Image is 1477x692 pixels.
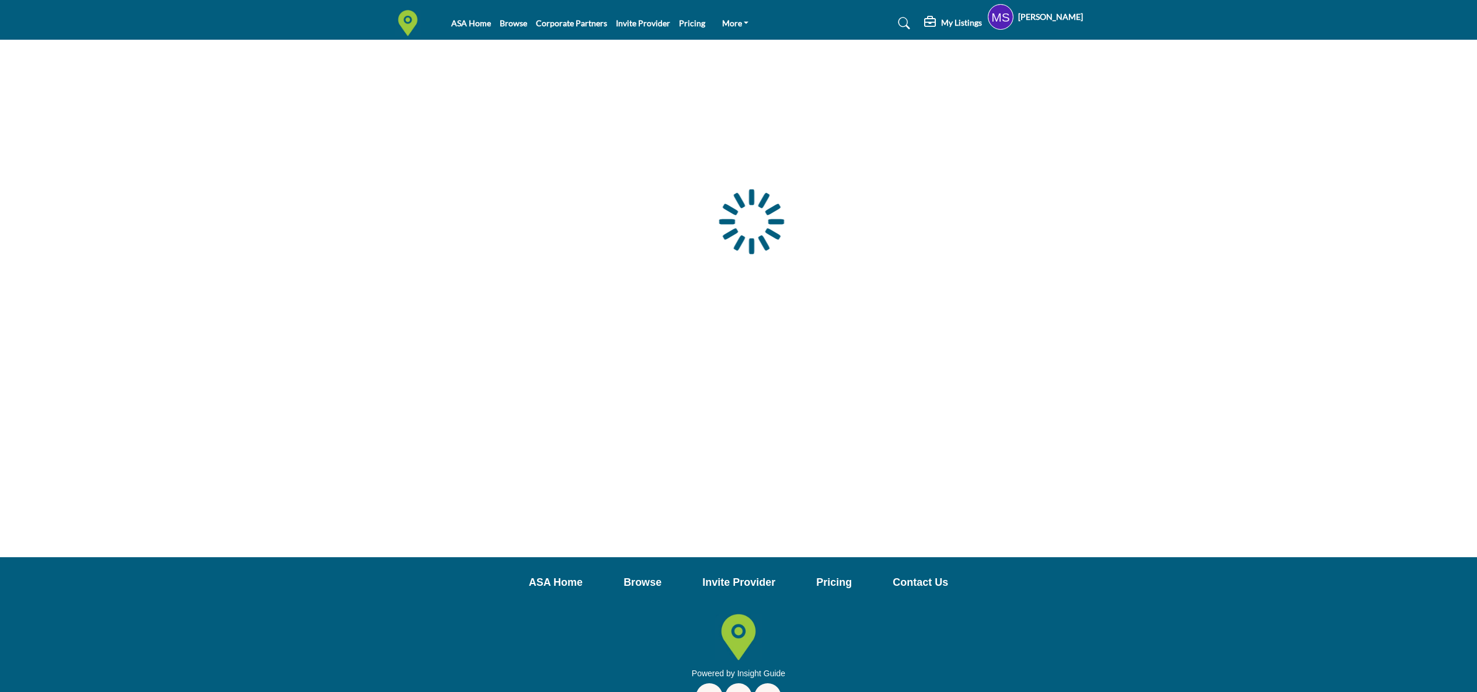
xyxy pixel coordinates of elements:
[529,575,583,590] a: ASA Home
[816,575,852,590] a: Pricing
[715,614,762,660] img: No Site Logo
[536,18,607,28] a: Corporate Partners
[702,575,775,590] a: Invite Provider
[988,4,1013,30] button: Show hide supplier dropdown
[924,16,982,30] div: My Listings
[500,18,527,28] a: Browse
[714,15,757,32] a: More
[941,18,982,28] h5: My Listings
[692,669,785,678] a: Powered by Insight Guide
[893,575,948,590] a: Contact Us
[887,14,918,33] a: Search
[1018,11,1083,23] h5: [PERSON_NAME]
[679,18,705,28] a: Pricing
[395,10,427,36] img: Site Logo
[616,18,670,28] a: Invite Provider
[451,18,491,28] a: ASA Home
[623,575,661,590] a: Browse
